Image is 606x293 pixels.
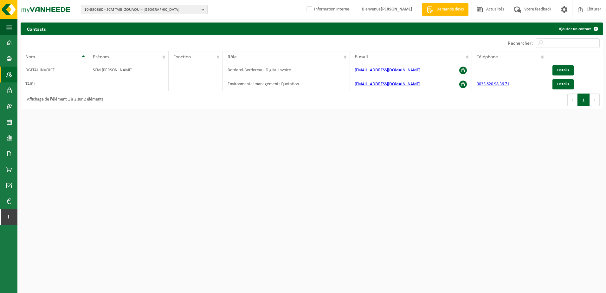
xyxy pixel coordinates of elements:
[228,55,237,60] span: Rôle
[21,77,88,91] td: TAIBI
[84,5,199,15] span: 10-880860 - SCM TAIBI ZOUAOUI - [GEOGRAPHIC_DATA]
[24,94,103,106] div: Affichage de l'élément 1 à 2 sur 2 éléments
[422,3,468,16] a: Demande devis
[355,82,420,87] a: [EMAIL_ADDRESS][DOMAIN_NAME]
[223,77,350,91] td: Environmental management; Quotation
[552,65,574,75] a: Détails
[6,209,11,225] span: I
[552,79,574,89] a: Détails
[381,7,412,12] strong: [PERSON_NAME]
[88,63,169,77] td: SCM [PERSON_NAME]
[554,23,602,35] a: Ajouter un contact
[355,68,420,73] a: [EMAIL_ADDRESS][DOMAIN_NAME]
[93,55,109,60] span: Prénom
[21,63,88,77] td: DGITAL INVOICE
[21,23,52,35] h2: Contacts
[355,55,368,60] span: E-mail
[435,6,465,13] span: Demande devis
[557,82,569,86] span: Détails
[557,68,569,72] span: Détails
[477,82,509,87] a: 0033 620 98 36 71
[305,5,349,14] label: Information interne
[477,55,498,60] span: Téléphone
[508,41,533,46] label: Rechercher:
[577,94,590,106] button: 1
[590,94,600,106] button: Next
[25,55,35,60] span: Nom
[173,55,191,60] span: Fonction
[81,5,208,14] button: 10-880860 - SCM TAIBI ZOUAOUI - [GEOGRAPHIC_DATA]
[567,94,577,106] button: Previous
[223,63,350,77] td: Borderel-Bordereau; Digital Invoice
